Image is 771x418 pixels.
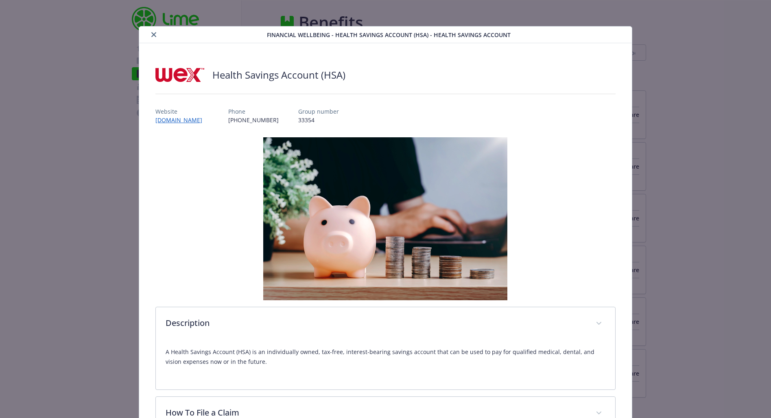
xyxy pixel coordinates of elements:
[155,107,209,116] p: Website
[155,116,209,124] a: [DOMAIN_NAME]
[156,307,615,341] div: Description
[298,107,339,116] p: Group number
[228,116,279,124] p: [PHONE_NUMBER]
[298,116,339,124] p: 33354
[212,68,345,82] h2: Health Savings Account (HSA)
[156,341,615,389] div: Description
[228,107,279,116] p: Phone
[166,317,586,329] p: Description
[267,31,511,39] span: Financial Wellbeing - Health Savings Account (HSA) - Health Savings Account
[155,63,204,87] img: Wex Inc.
[263,137,507,300] img: banner
[149,30,159,40] button: close
[166,347,605,367] p: A Health Savings Account (HSA) is an individually owned, tax-free, interest-bearing savings accou...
